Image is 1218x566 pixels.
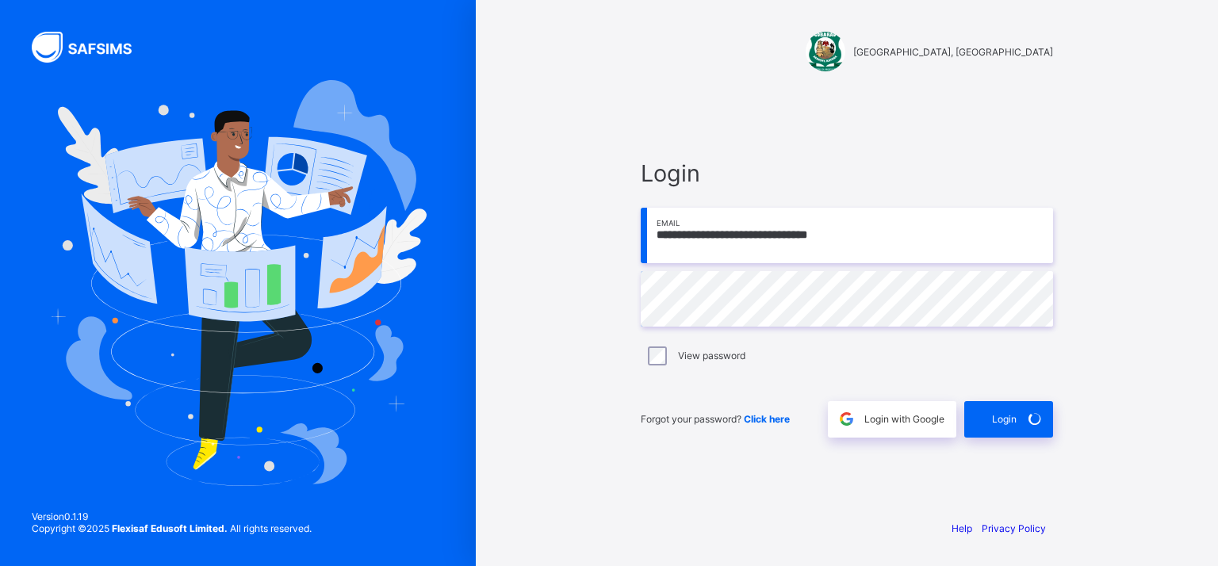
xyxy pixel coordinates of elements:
[678,350,745,361] label: View password
[112,522,228,534] strong: Flexisaf Edusoft Limited.
[992,413,1017,425] span: Login
[864,413,944,425] span: Login with Google
[952,522,972,534] a: Help
[744,413,790,425] a: Click here
[32,511,312,522] span: Version 0.1.19
[32,522,312,534] span: Copyright © 2025 All rights reserved.
[641,413,790,425] span: Forgot your password?
[49,80,427,486] img: Hero Image
[32,32,151,63] img: SAFSIMS Logo
[853,46,1053,58] span: [GEOGRAPHIC_DATA], [GEOGRAPHIC_DATA]
[982,522,1046,534] a: Privacy Policy
[641,159,1053,187] span: Login
[837,410,856,428] img: google.396cfc9801f0270233282035f929180a.svg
